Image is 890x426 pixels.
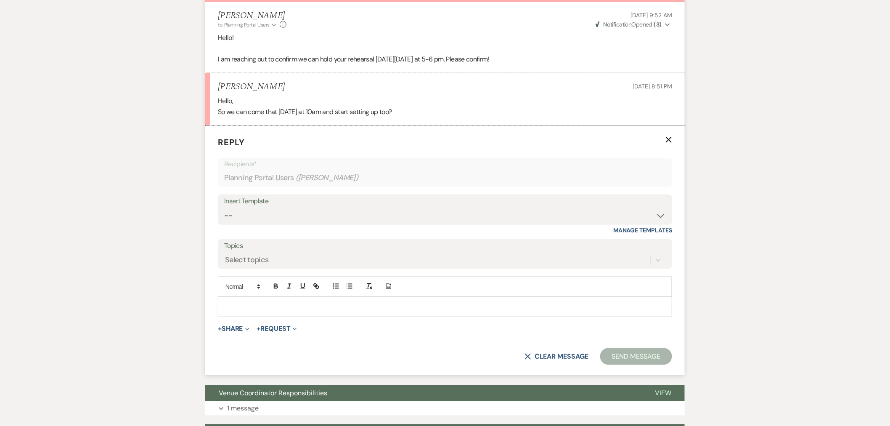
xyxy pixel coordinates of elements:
span: Reply [218,137,245,148]
div: Insert Template [224,195,666,208]
a: Manage Templates [613,226,672,234]
p: Recipients* [224,159,666,170]
button: 1 message [205,401,685,415]
div: Planning Portal Users [224,170,666,186]
button: Share [218,325,249,332]
button: View [641,385,685,401]
p: I am reaching out to confirm we can hold your rehearsal [DATE][DATE] at 5-6 pm. Please confirm! [218,54,672,65]
span: + [257,325,261,332]
label: Topics [224,240,666,252]
p: 1 message [227,403,259,414]
h5: [PERSON_NAME] [218,11,286,21]
span: ( [PERSON_NAME] ) [296,172,359,184]
span: Venue Coordinator Responsibilities [219,389,327,397]
button: NotificationOpened (3) [594,20,672,29]
span: [DATE] 9:52 AM [631,11,672,19]
span: Notification [603,21,631,28]
span: [DATE] 8:51 PM [633,83,672,90]
button: Request [257,325,297,332]
button: to: Planning Portal Users [218,21,278,29]
button: Venue Coordinator Responsibilities [205,385,641,401]
div: Select topics [225,254,269,266]
strong: ( 3 ) [654,21,662,28]
span: + [218,325,222,332]
button: Clear message [524,353,588,360]
button: Send Message [600,348,672,365]
p: So we can come that [DATE] at 10am and start setting up too? [218,106,672,117]
span: Opened [596,21,662,28]
h5: [PERSON_NAME] [218,82,285,92]
span: View [655,389,671,397]
p: Hello, [218,96,672,106]
span: to: Planning Portal Users [218,21,270,28]
p: Hello! [218,32,672,43]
